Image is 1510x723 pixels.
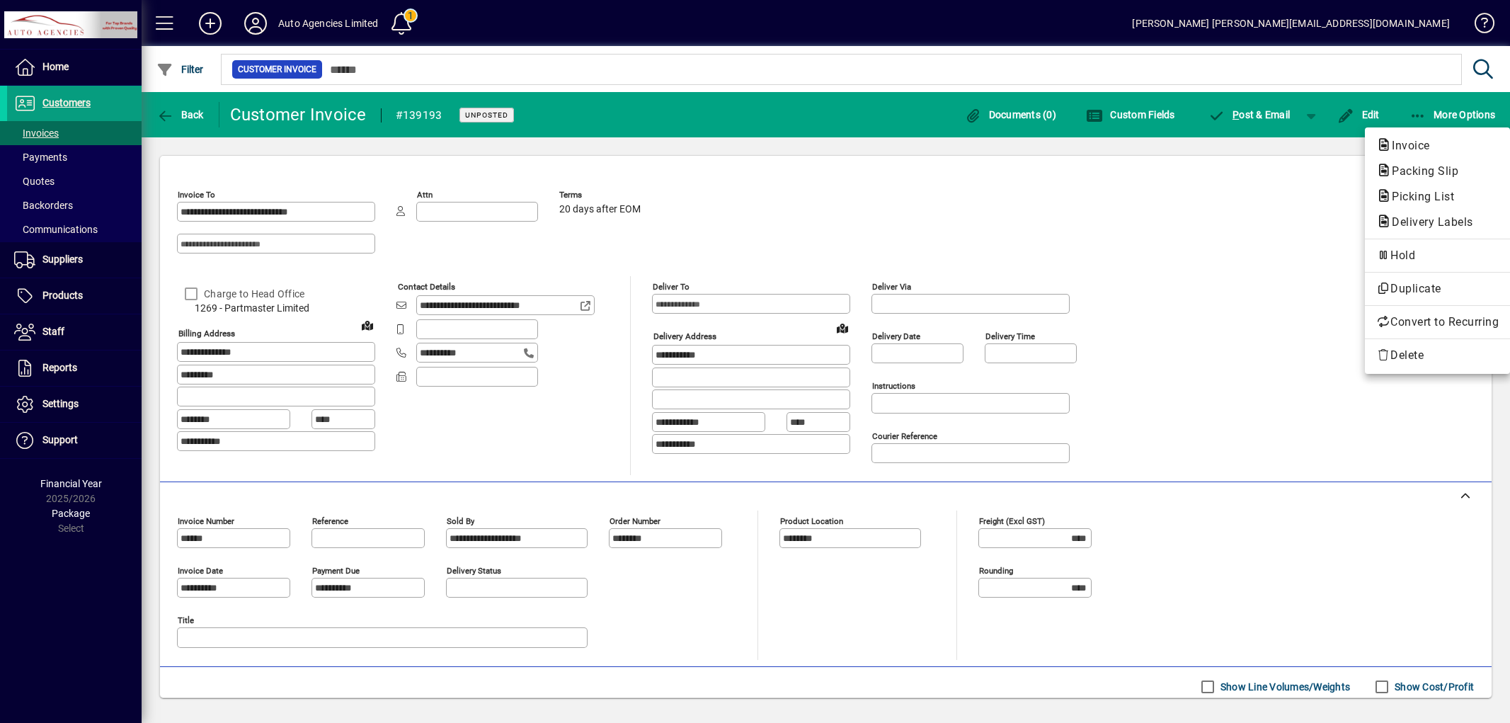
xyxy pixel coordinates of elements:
[1376,190,1461,203] span: Picking List
[1376,280,1499,297] span: Duplicate
[1376,314,1499,331] span: Convert to Recurring
[1376,164,1465,178] span: Packing Slip
[1376,215,1480,229] span: Delivery Labels
[1376,347,1499,364] span: Delete
[1376,139,1437,152] span: Invoice
[1376,247,1499,264] span: Hold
